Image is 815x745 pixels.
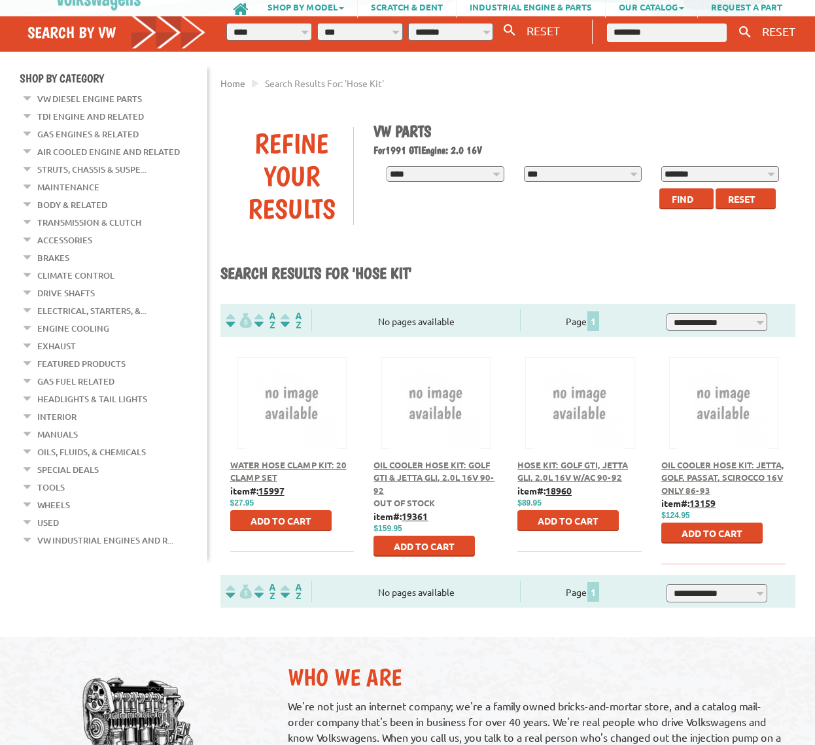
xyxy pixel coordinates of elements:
[37,426,78,443] a: Manuals
[37,214,141,231] a: Transmission & Clutch
[265,77,384,89] span: Search results for: 'hose kit'
[37,320,109,337] a: Engine Cooling
[689,497,716,509] u: 13159
[37,338,76,355] a: Exhaust
[230,459,347,483] a: Water Hose Clamp Kit: 20 Clamp Set
[251,515,311,527] span: Add to Cart
[498,21,521,40] button: Search By VW...
[520,309,644,331] div: Page
[37,461,99,478] a: Special Deals
[37,179,99,196] a: Maintenance
[373,510,428,522] b: item#:
[37,267,114,284] a: Climate Control
[226,584,252,599] img: filterpricelow.svg
[517,459,628,483] a: Hose Kit: Golf GTI, Jetta GLI, 2.0L 16V w/AC 90-92
[517,510,619,531] button: Add to Cart
[538,515,598,527] span: Add to Cart
[37,390,147,407] a: Headlights & Tail Lights
[587,582,599,602] span: 1
[587,311,599,331] span: 1
[37,143,180,160] a: Air Cooled Engine and Related
[520,581,644,602] div: Page
[762,24,795,38] span: RESET
[517,498,542,508] span: $89.95
[757,22,801,41] button: RESET
[672,193,693,205] span: Find
[37,373,114,390] a: Gas Fuel Related
[517,485,572,496] b: item#:
[373,144,385,156] span: For
[373,524,402,533] span: $159.95
[220,264,796,285] h1: Search results for 'hose kit'
[37,126,139,143] a: Gas Engines & Related
[226,313,252,328] img: filterpricelow.svg
[373,122,786,141] h1: VW Parts
[312,315,520,328] div: No pages available
[394,540,455,552] span: Add to Cart
[37,161,147,178] a: Struts, Chassis & Suspe...
[37,514,59,531] a: Used
[527,24,560,37] span: RESET
[312,585,520,599] div: No pages available
[37,496,70,513] a: Wheels
[230,127,354,225] div: Refine Your Results
[37,302,147,319] a: Electrical, Starters, &...
[661,523,763,544] button: Add to Cart
[37,285,95,302] a: Drive Shafts
[252,584,278,599] img: Sort by Headline
[278,584,304,599] img: Sort by Sales Rank
[37,408,77,425] a: Interior
[37,532,173,549] a: VW Industrial Engines and R...
[37,90,142,107] a: VW Diesel Engine Parts
[252,313,278,328] img: Sort by Headline
[728,193,755,205] span: Reset
[402,510,428,522] u: 19361
[258,485,285,496] u: 15997
[716,188,776,209] button: Reset
[373,536,475,557] button: Add to Cart
[373,497,435,508] span: Out of stock
[37,443,146,460] a: Oils, Fluids, & Chemicals
[288,663,786,691] h2: Who We Are
[661,459,784,496] a: Oil Cooler Hose Kit: Jetta, Golf, Passat, Scirocco 16V Only 86-93
[37,196,107,213] a: Body & Related
[37,249,69,266] a: Brakes
[37,479,65,496] a: Tools
[20,71,207,85] h4: Shop By Category
[37,232,92,249] a: Accessories
[546,485,572,496] u: 18960
[37,108,144,125] a: TDI Engine and Related
[682,527,742,539] span: Add to Cart
[661,497,716,509] b: item#:
[230,485,285,496] b: item#:
[661,511,689,520] span: $124.95
[27,23,206,42] h4: Search by VW
[373,144,786,156] h2: 1991 GTI
[421,144,482,156] span: Engine: 2.0 16V
[230,510,332,531] button: Add to Cart
[659,188,714,209] button: Find
[373,459,494,496] a: Oil Cooler Hose Kit: Golf GTI & Jetta GLI, 2.0L 16V 90-92
[735,22,755,43] button: Keyword Search
[230,498,254,508] span: $27.95
[37,355,126,372] a: Featured Products
[278,313,304,328] img: Sort by Sales Rank
[220,77,245,89] a: Home
[521,21,565,40] button: RESET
